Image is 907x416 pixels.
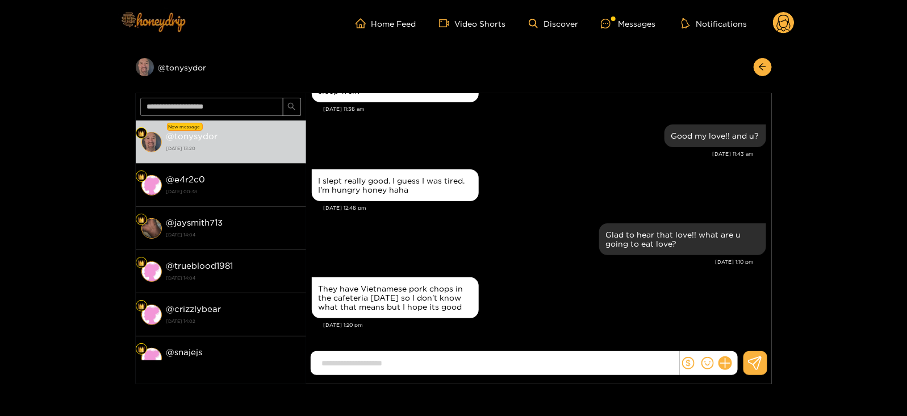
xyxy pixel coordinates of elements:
strong: @ e4r2c0 [166,174,206,184]
div: Good my love!! and u? [671,131,759,140]
img: conversation [141,305,162,325]
div: [DATE] 11:43 am [312,150,754,158]
strong: [DATE] 14:02 [166,316,300,326]
div: [DATE] 12:46 pm [324,204,766,212]
div: Oct. 15, 1:20 pm [312,277,479,318]
img: Fan Level [138,346,145,353]
strong: [DATE] 13:20 [166,143,300,153]
strong: @ jaysmith713 [166,218,223,227]
a: Discover [529,19,578,28]
img: conversation [141,132,162,152]
div: @tonysydor [136,58,306,76]
div: New message [167,123,203,131]
strong: [DATE] 14:04 [166,273,300,283]
button: arrow-left [754,58,772,76]
button: dollar [680,355,697,372]
img: Fan Level [138,260,145,267]
a: Home Feed [356,18,416,28]
div: I slept really good. I guess I was tired. I'm hungry honey haha [319,176,472,194]
img: conversation [141,175,162,195]
div: Oct. 15, 1:10 pm [599,223,766,255]
div: Oct. 15, 11:43 am [664,124,766,147]
div: [DATE] 1:20 pm [324,321,766,329]
button: search [283,98,301,116]
strong: [DATE] 14:04 [166,230,300,240]
img: conversation [141,218,162,239]
img: Fan Level [138,130,145,137]
strong: @ crizzlybear [166,304,221,314]
img: Fan Level [138,303,145,310]
strong: @ tonysydor [166,131,218,141]
div: [DATE] 11:36 am [324,105,766,113]
a: Video Shorts [439,18,506,28]
strong: @ snajejs [166,347,203,357]
span: smile [701,357,714,369]
img: conversation [141,261,162,282]
img: conversation [141,348,162,368]
div: They have Vietnamese pork chops in the cafeteria [DATE] so I don't know what that means but I hop... [319,284,472,311]
span: video-camera [439,18,455,28]
strong: [DATE] 00:38 [166,186,300,197]
button: Notifications [678,18,750,29]
span: home [356,18,371,28]
div: Messages [601,17,655,30]
span: search [287,102,296,112]
img: Fan Level [138,173,145,180]
img: Fan Level [138,217,145,223]
span: dollar [682,357,695,369]
div: Glad to hear that love!! what are u going to eat love? [606,230,759,248]
div: Oct. 15, 12:46 pm [312,169,479,201]
strong: [DATE] 14:01 [166,359,300,369]
div: [DATE] 1:10 pm [312,258,754,266]
span: arrow-left [758,63,767,72]
strong: @ trueblood1981 [166,261,233,271]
